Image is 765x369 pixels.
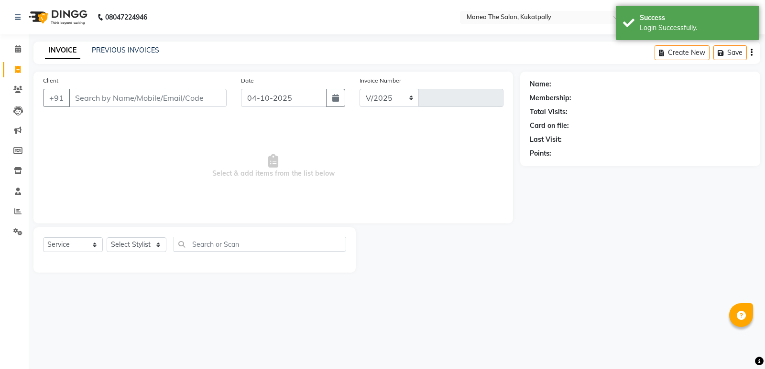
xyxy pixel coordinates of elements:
div: Membership: [530,93,571,103]
label: Invoice Number [360,76,401,85]
div: Points: [530,148,551,158]
div: Name: [530,79,551,89]
a: INVOICE [45,42,80,59]
div: Total Visits: [530,107,568,117]
div: Card on file: [530,121,569,131]
input: Search or Scan [174,237,346,252]
button: Save [713,45,747,60]
span: Select & add items from the list below [43,118,503,214]
div: Success [640,13,752,23]
button: +91 [43,89,70,107]
input: Search by Name/Mobile/Email/Code [69,89,227,107]
label: Date [241,76,254,85]
div: Login Successfully. [640,23,752,33]
div: Last Visit: [530,135,562,145]
button: Create New [655,45,710,60]
b: 08047224946 [105,4,147,31]
img: logo [24,4,90,31]
label: Client [43,76,58,85]
a: PREVIOUS INVOICES [92,46,159,54]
